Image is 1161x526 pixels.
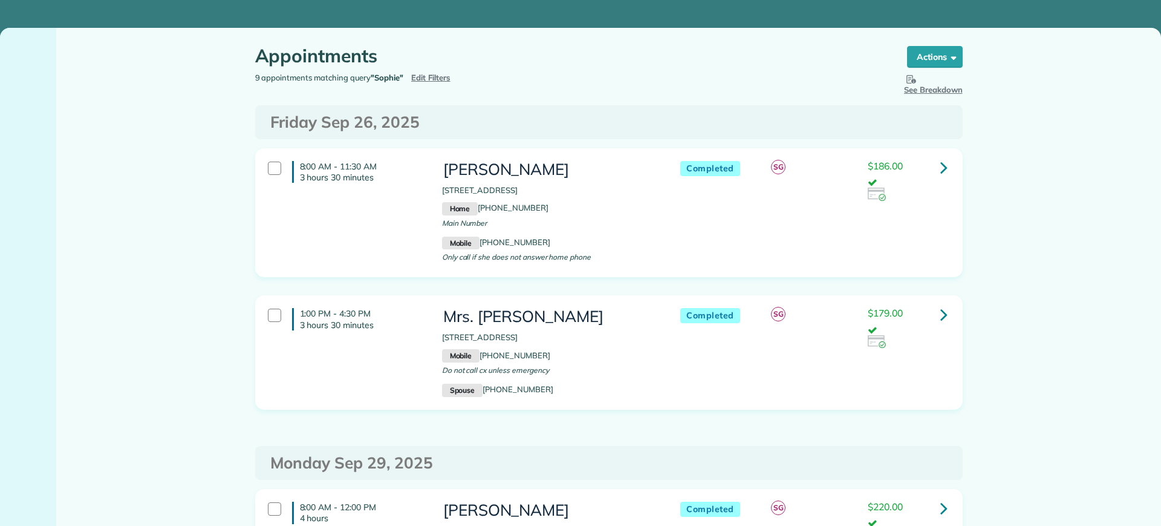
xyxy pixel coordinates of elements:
[868,160,903,172] span: $186.00
[442,161,656,179] h3: [PERSON_NAME]
[255,46,884,66] h1: Appointments
[904,72,963,94] span: See Breakdown
[442,219,487,228] span: Main Number
[442,203,548,212] a: Home[PHONE_NUMBER]
[371,73,403,82] strong: "Sophie"
[904,72,963,96] button: See Breakdown
[442,185,656,197] p: [STREET_ADDRESS]
[246,72,609,84] div: 9 appointments matching query
[868,307,903,319] span: $179.00
[442,350,550,360] a: Mobile[PHONE_NUMBER]
[300,320,424,330] p: 3 hours 30 minutes
[907,46,963,68] button: Actions
[868,188,886,201] img: icon_credit_card_success-27c2c4fc500a7f1a58a13ef14842cb958d03041fefb464fd2e53c949a5770e83.png
[868,335,886,349] img: icon_credit_card_success-27c2c4fc500a7f1a58a13ef14842cb958d03041fefb464fd2e53c949a5770e83.png
[868,501,903,513] span: $220.00
[292,502,424,524] h4: 8:00 AM - 12:00 PM
[680,502,740,517] span: Completed
[442,366,549,375] span: Do not call cx unless emergency
[300,172,424,183] p: 3 hours 30 minutes
[442,384,553,394] a: Spouse[PHONE_NUMBER]
[442,384,483,397] small: Spouse
[442,308,656,326] h3: Mrs. [PERSON_NAME]
[442,252,591,261] span: Only call if she does not answer home phone
[292,161,424,183] h4: 8:00 AM - 11:30 AM
[680,161,740,176] span: Completed
[771,307,785,321] span: SG
[771,501,785,515] span: SG
[442,332,656,344] p: [STREET_ADDRESS]
[411,73,450,82] a: Edit Filters
[270,114,948,131] h3: Friday Sep 26, 2025
[771,160,785,174] span: SG
[442,502,656,519] h3: [PERSON_NAME]
[300,513,424,524] p: 4 hours
[442,349,480,363] small: Mobile
[680,308,740,323] span: Completed
[270,455,948,472] h3: Monday Sep 29, 2025
[292,308,424,330] h4: 1:00 PM - 4:30 PM
[442,237,550,247] a: Mobile[PHONE_NUMBER]
[442,202,478,215] small: Home
[442,237,480,250] small: Mobile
